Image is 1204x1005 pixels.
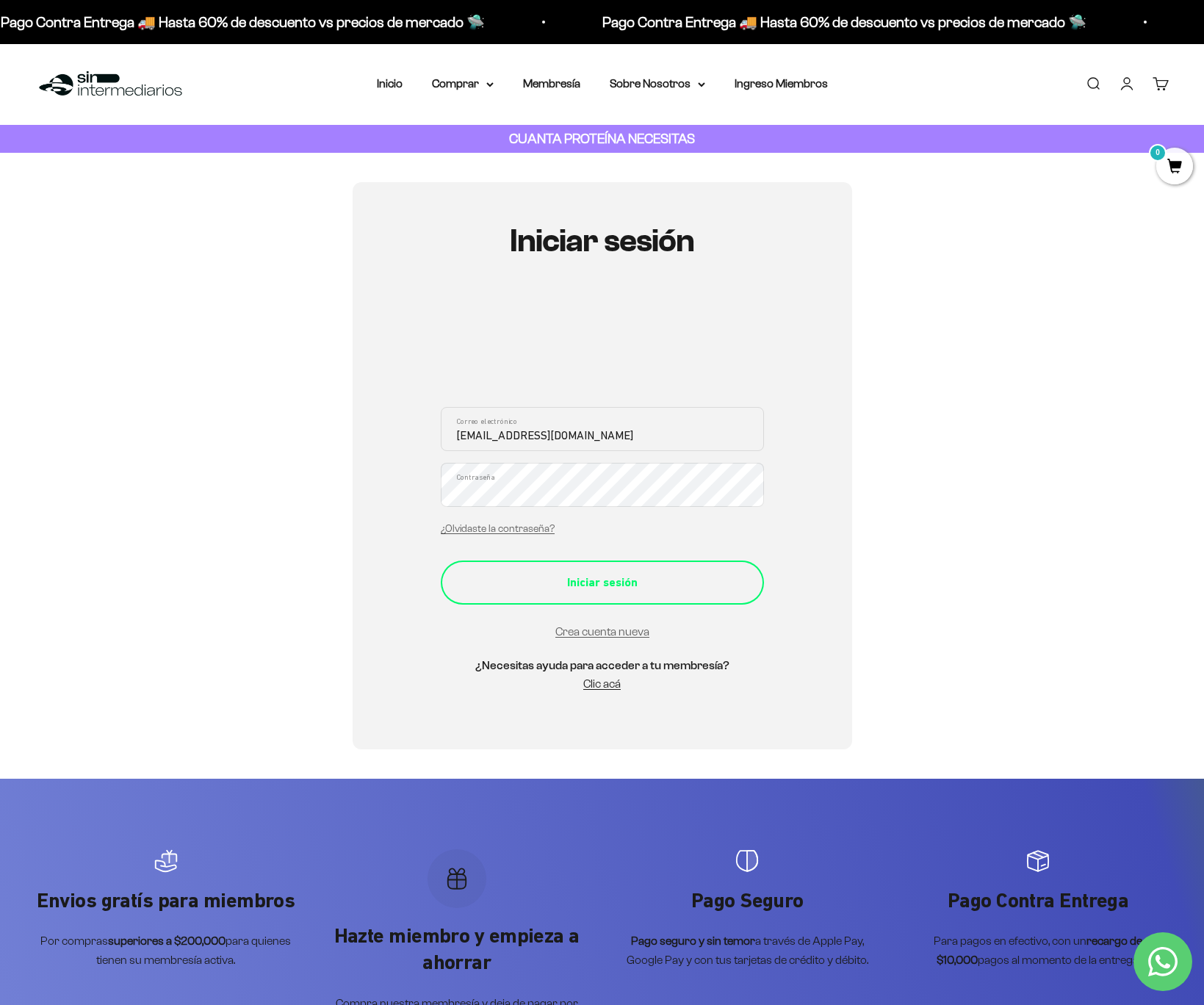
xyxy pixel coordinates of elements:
[617,932,879,969] p: a través de Apple Pay, Google Pay y con tus tarjetas de crédito y débito.
[509,131,695,146] strong: CUANTA PROTEÍNA NECESITAS
[555,625,649,638] a: Crea cuenta nueva
[441,561,764,605] button: Iniciar sesión
[907,849,1169,970] div: Artículo 4 de 4
[617,887,879,914] p: Pago Seguro
[1149,144,1167,162] mark: 0
[470,573,735,592] div: Iniciar sesión
[441,302,764,389] iframe: Social Login Buttons
[377,77,403,90] a: Inicio
[441,656,764,675] h5: ¿Necesitas ayuda para acceder a tu membresía?
[35,887,297,914] p: Envios gratís para miembros
[1,10,485,34] p: Pago Contra Entrega 🚚 Hasta 60% de descuento vs precios de mercado 🛸
[441,223,764,259] h1: Iniciar sesión
[610,74,705,93] summary: Sobre Nosotros
[108,934,226,947] strong: superiores a $200,000
[432,74,494,93] summary: Comprar
[523,77,580,90] a: Membresía
[35,932,297,969] p: Por compras para quienes tienen su membresía activa.
[326,923,588,976] p: Hazte miembro y empieza a ahorrar
[907,887,1169,914] p: Pago Contra Entrega
[441,523,555,534] a: ¿Olvidaste la contraseña?
[631,934,755,947] strong: Pago seguro y sin temor
[583,677,621,690] a: Clic acá
[1156,159,1193,176] a: 0
[937,934,1143,966] strong: recargo de $10,000
[735,77,828,90] a: Ingreso Miembros
[907,932,1169,969] p: Para pagos en efectivo, con un pagos al momento de la entrega.
[35,849,297,970] div: Artículo 1 de 4
[617,849,879,970] div: Artículo 3 de 4
[602,10,1086,34] p: Pago Contra Entrega 🚚 Hasta 60% de descuento vs precios de mercado 🛸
